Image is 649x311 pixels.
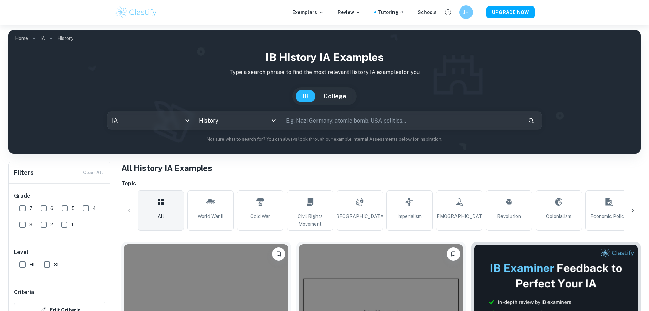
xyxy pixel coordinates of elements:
span: 1 [71,221,73,228]
a: Tutoring [378,9,404,16]
span: 5 [72,204,75,212]
input: E.g. Nazi Germany, atomic bomb, USA politics... [281,111,523,130]
button: Open [269,116,278,125]
button: IB [296,90,315,102]
h6: Level [14,248,105,256]
span: Civil Rights Movement [290,213,330,228]
p: Exemplars [292,9,324,16]
a: Schools [418,9,437,16]
span: 2 [50,221,53,228]
p: Review [338,9,361,16]
p: Type a search phrase to find the most relevant History IA examples for you [14,68,635,76]
span: World War II [198,213,223,220]
span: HL [29,261,36,268]
p: Not sure what to search for? You can always look through our example Internal Assessments below f... [14,136,635,143]
span: Imperialism [397,213,422,220]
a: IA [40,33,45,43]
h6: Topic [121,180,641,188]
button: UPGRADE NOW [486,6,535,18]
span: 4 [93,204,96,212]
button: Help and Feedback [442,6,454,18]
h6: Criteria [14,288,34,296]
button: College [317,90,353,102]
p: History [57,34,73,42]
span: All [158,213,164,220]
button: Bookmark [447,247,460,261]
span: 3 [29,221,32,228]
span: [GEOGRAPHIC_DATA] [335,213,385,220]
span: Revolution [497,213,521,220]
button: Bookmark [272,247,285,261]
span: [DEMOGRAPHIC_DATA] [432,213,486,220]
img: Clastify logo [115,5,158,19]
span: Colonialism [546,213,571,220]
span: 7 [29,204,32,212]
img: profile cover [8,30,641,154]
span: SL [54,261,60,268]
h6: Grade [14,192,105,200]
h6: Filters [14,168,34,178]
span: Cold War [250,213,270,220]
h6: JH [462,9,470,16]
div: IA [107,111,194,130]
a: Home [15,33,28,43]
button: Search [525,115,537,126]
span: Economic Policy [590,213,627,220]
button: JH [459,5,473,19]
h1: All History IA Examples [121,162,641,174]
h1: IB History IA examples [14,49,635,66]
span: 6 [50,204,53,212]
